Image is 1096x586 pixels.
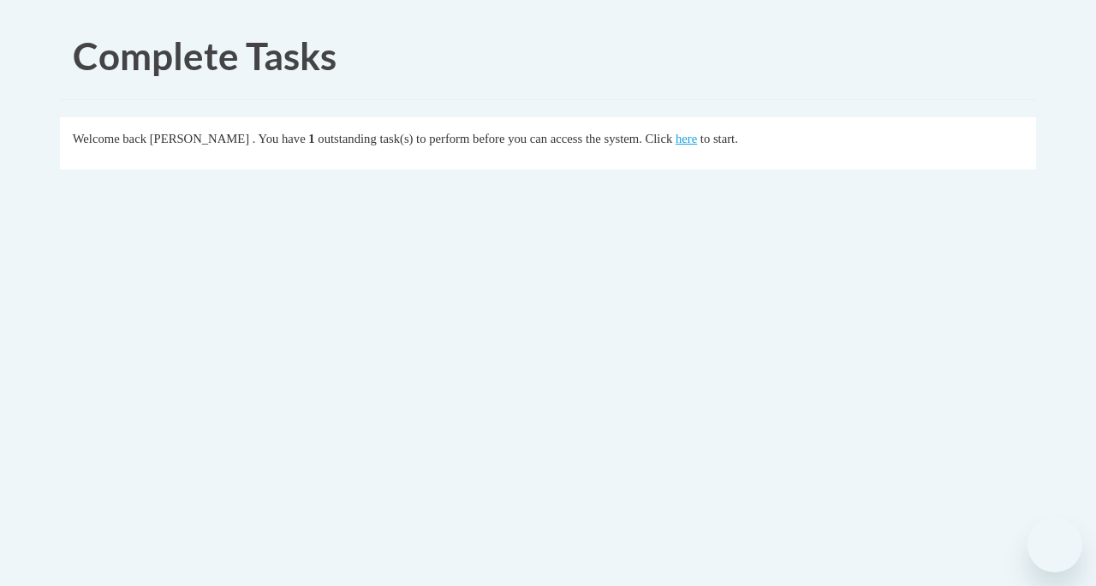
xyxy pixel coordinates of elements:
[700,132,738,145] span: to start.
[73,33,337,78] span: Complete Tasks
[308,132,314,145] span: 1
[318,132,672,145] span: outstanding task(s) to perform before you can access the system. Click
[150,132,249,145] span: [PERSON_NAME]
[676,132,697,145] a: here
[73,132,146,145] span: Welcome back
[1027,518,1082,572] iframe: Button to launch messaging window
[253,132,306,145] span: . You have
